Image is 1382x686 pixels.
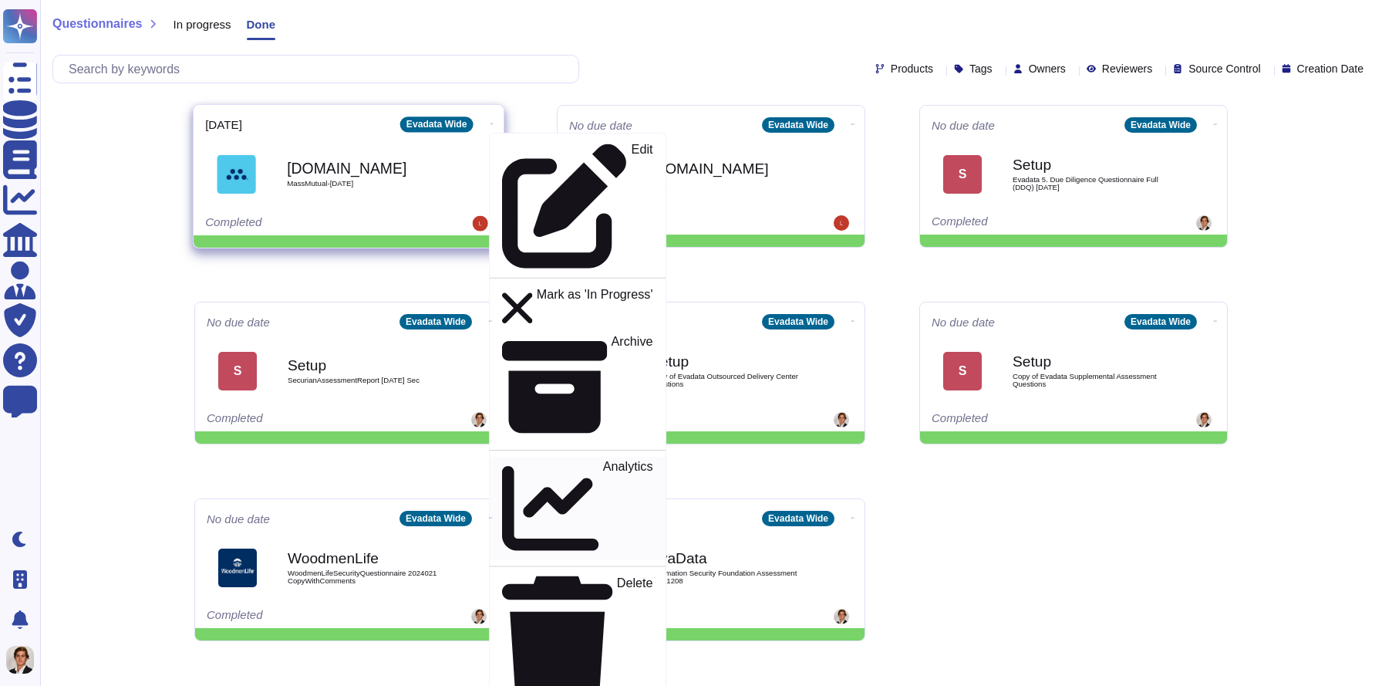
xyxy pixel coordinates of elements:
span: Information Security Foundation Assessment 20231208 [650,569,804,584]
img: user [6,646,34,674]
a: Edit [490,140,666,272]
div: Evadata Wide [1124,117,1197,133]
span: Evadata 5. Due Diligence Questionnaire Full (DDQ) [DATE] [1013,176,1167,191]
span: Creation Date [1297,63,1363,74]
b: Setup [650,354,804,369]
img: Logo [217,154,256,194]
div: Evadata Wide [399,314,472,329]
img: user [834,215,849,231]
span: Copy of Evadata Supplemental Assessment Questions [1013,373,1167,387]
p: Analytics [603,461,653,557]
b: [DOMAIN_NAME] [650,161,804,176]
b: WoodmenLife [288,551,442,566]
p: Archive [612,336,653,441]
div: Completed [932,412,1121,427]
div: S [218,352,257,390]
a: Analytics [490,457,666,560]
img: user [473,216,488,231]
span: Reviewers [1102,63,1152,74]
span: SecurianAssessmentReport [DATE] Sec [288,377,442,384]
div: S [943,155,982,194]
button: user [3,643,45,677]
div: Evadata Wide [400,117,474,132]
span: MassMutual-[DATE] [287,180,443,188]
span: No due date [207,316,270,328]
div: Evadata Wide [762,314,834,329]
b: EvaData [650,551,804,566]
div: Completed [207,609,396,624]
span: Tags [969,63,993,74]
img: user [834,609,849,624]
span: No due date [932,316,995,328]
span: No due date [569,120,632,131]
span: Products [891,63,933,74]
span: [DATE] [205,119,242,130]
a: Archive [490,332,666,444]
img: user [1196,412,1212,427]
span: In progress [173,19,231,30]
span: Done [247,19,276,30]
img: user [1196,215,1212,231]
span: No due date [932,120,995,131]
span: Source Control [1188,63,1260,74]
div: Completed [205,216,396,231]
span: WoodmenLifeSecurityQuestionnaire 2024021 CopyWithComments [288,569,442,584]
div: Evadata Wide [762,511,834,526]
span: Copy of Evadata Outsourced Delivery Center Questions [650,373,804,387]
input: Search by keywords [61,56,578,83]
div: Evadata Wide [1124,314,1197,329]
b: Setup [1013,354,1167,369]
div: S [943,352,982,390]
span: RGA [650,180,804,188]
div: Completed [207,412,396,427]
b: Setup [288,358,442,373]
div: Evadata Wide [762,117,834,133]
span: Questionnaires [52,18,142,30]
b: [DOMAIN_NAME] [287,161,443,175]
a: Mark as 'In Progress' [490,285,666,332]
p: Mark as 'In Progress' [537,289,653,329]
span: Owners [1029,63,1066,74]
img: Logo [218,549,257,587]
div: Evadata Wide [399,511,472,526]
img: user [834,412,849,427]
img: user [471,609,487,624]
img: user [471,412,487,427]
p: Edit [632,144,653,269]
span: No due date [207,513,270,525]
b: Setup [1013,157,1167,172]
div: Completed [932,215,1121,231]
